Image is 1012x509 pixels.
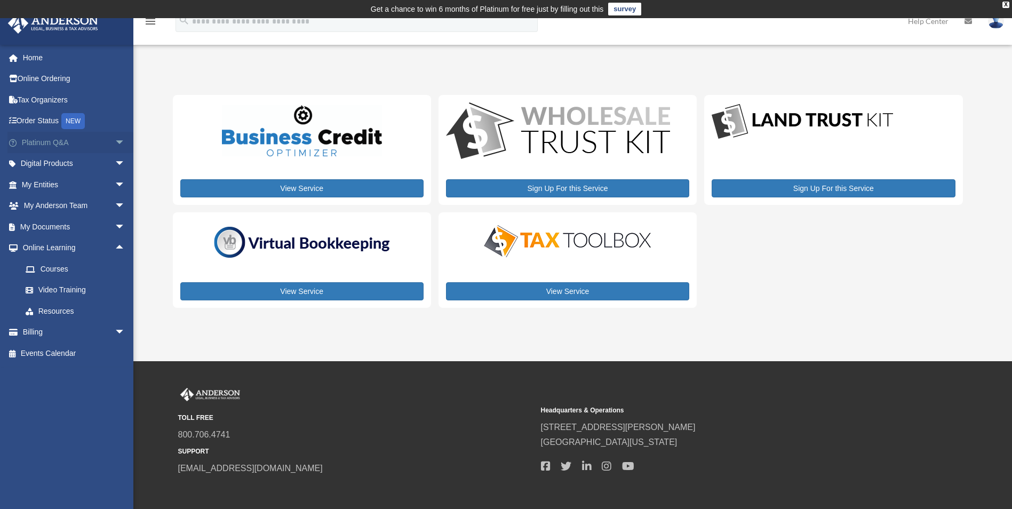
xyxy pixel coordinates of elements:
div: NEW [61,113,85,129]
a: Home [7,47,141,68]
a: Sign Up For this Service [446,179,689,197]
div: close [1002,2,1009,8]
span: arrow_drop_down [115,153,136,175]
a: View Service [446,282,689,300]
span: arrow_drop_down [115,216,136,238]
a: Online Ordering [7,68,141,90]
small: Headquarters & Operations [541,405,896,416]
a: View Service [180,179,424,197]
a: Order StatusNEW [7,110,141,132]
a: My Documentsarrow_drop_down [7,216,141,237]
img: Anderson Advisors Platinum Portal [178,388,242,402]
img: WS-Trust-Kit-lgo-1.jpg [446,102,670,162]
i: search [178,14,190,26]
img: User Pic [988,13,1004,29]
i: menu [144,15,157,28]
span: arrow_drop_down [115,195,136,217]
div: Get a chance to win 6 months of Platinum for free just by filling out this [371,3,604,15]
a: Platinum Q&Aarrow_drop_down [7,132,141,153]
a: [GEOGRAPHIC_DATA][US_STATE] [541,438,678,447]
a: [STREET_ADDRESS][PERSON_NAME] [541,423,696,432]
a: Sign Up For this Service [712,179,955,197]
span: arrow_drop_up [115,237,136,259]
img: LandTrust_lgo-1.jpg [712,102,893,141]
small: TOLL FREE [178,412,533,424]
a: View Service [180,282,424,300]
a: Resources [15,300,141,322]
a: My Anderson Teamarrow_drop_down [7,195,141,217]
img: Anderson Advisors Platinum Portal [5,13,101,34]
span: arrow_drop_down [115,174,136,196]
a: Billingarrow_drop_down [7,322,141,343]
a: Video Training [15,280,141,301]
a: [EMAIL_ADDRESS][DOMAIN_NAME] [178,464,323,473]
a: 800.706.4741 [178,430,230,439]
span: arrow_drop_down [115,322,136,344]
a: My Entitiesarrow_drop_down [7,174,141,195]
a: Online Learningarrow_drop_up [7,237,141,259]
a: survey [608,3,641,15]
small: SUPPORT [178,446,533,457]
a: Tax Organizers [7,89,141,110]
span: arrow_drop_down [115,132,136,154]
a: Digital Productsarrow_drop_down [7,153,136,174]
a: Events Calendar [7,343,141,364]
a: Courses [15,258,141,280]
a: menu [144,19,157,28]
